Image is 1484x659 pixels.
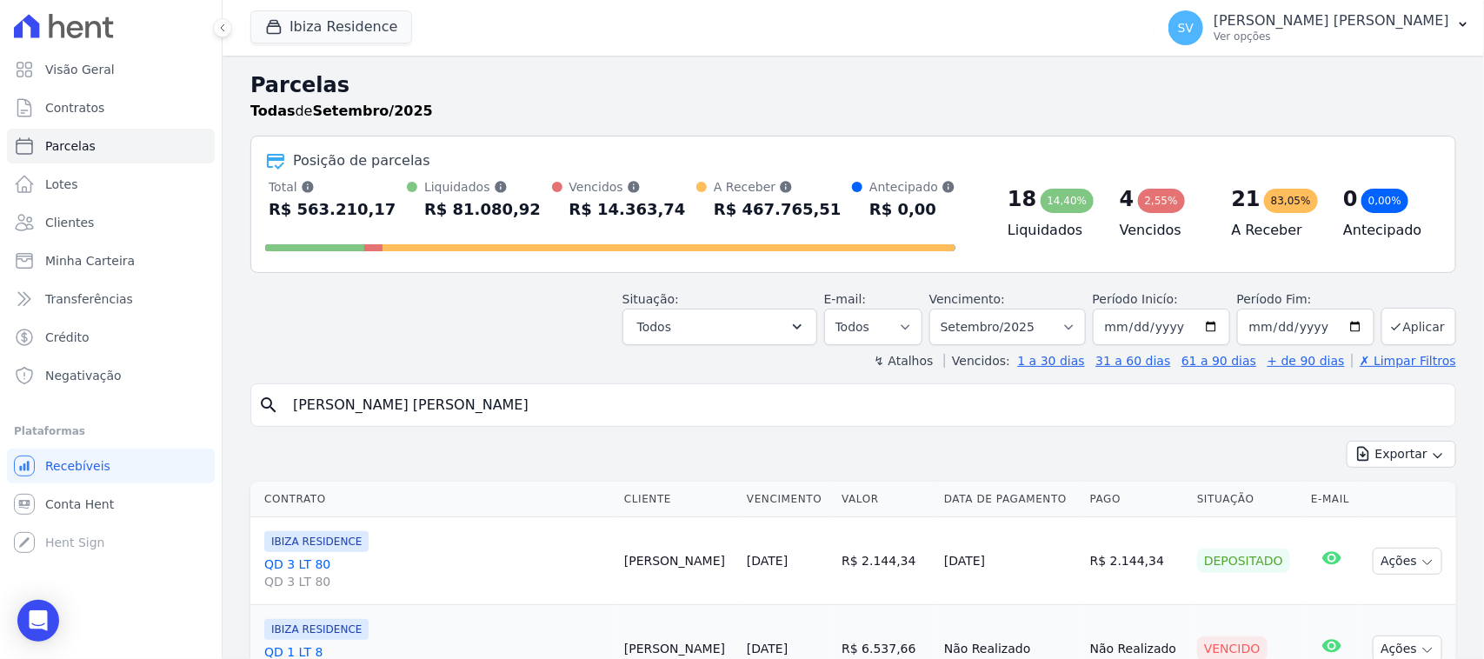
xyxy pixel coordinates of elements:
button: Todos [622,309,817,345]
label: Período Inicío: [1093,292,1178,306]
div: R$ 563.210,17 [269,196,396,223]
button: Aplicar [1381,308,1456,345]
div: 21 [1232,185,1261,213]
span: SV [1178,22,1194,34]
button: Exportar [1347,441,1456,468]
span: Conta Hent [45,496,114,513]
td: R$ 2.144,34 [1083,517,1190,605]
div: 18 [1008,185,1036,213]
a: ✗ Limpar Filtros [1352,354,1456,368]
h2: Parcelas [250,70,1456,101]
div: Total [269,178,396,196]
span: Todos [637,316,671,337]
div: 83,05% [1264,189,1318,213]
label: Vencimento: [929,292,1005,306]
div: R$ 467.765,51 [714,196,842,223]
span: Parcelas [45,137,96,155]
div: R$ 14.363,74 [569,196,686,223]
button: Ibiza Residence [250,10,412,43]
a: + de 90 dias [1268,354,1345,368]
th: Vencimento [740,482,835,517]
div: R$ 81.080,92 [424,196,541,223]
a: Lotes [7,167,215,202]
div: 0 [1343,185,1358,213]
label: E-mail: [824,292,867,306]
th: Situação [1190,482,1304,517]
a: Parcelas [7,129,215,163]
a: 1 a 30 dias [1018,354,1085,368]
div: 4 [1120,185,1135,213]
strong: Todas [250,103,296,119]
td: [PERSON_NAME] [617,517,740,605]
span: Visão Geral [45,61,115,78]
strong: Setembro/2025 [313,103,433,119]
span: Negativação [45,367,122,384]
button: SV [PERSON_NAME] [PERSON_NAME] Ver opções [1155,3,1484,52]
a: Minha Carteira [7,243,215,278]
div: Depositado [1197,549,1290,573]
div: R$ 0,00 [869,196,955,223]
div: Open Intercom Messenger [17,600,59,642]
span: Minha Carteira [45,252,135,270]
a: 31 a 60 dias [1095,354,1170,368]
label: Vencidos: [944,354,1010,368]
p: Ver opções [1214,30,1449,43]
th: Cliente [617,482,740,517]
h4: Liquidados [1008,220,1092,241]
a: Contratos [7,90,215,125]
a: Recebíveis [7,449,215,483]
label: ↯ Atalhos [874,354,933,368]
label: Período Fim: [1237,290,1374,309]
span: Clientes [45,214,94,231]
a: 61 a 90 dias [1181,354,1256,368]
th: Contrato [250,482,617,517]
div: 0,00% [1361,189,1408,213]
a: QD 3 LT 80QD 3 LT 80 [264,556,610,590]
span: Recebíveis [45,457,110,475]
div: Posição de parcelas [293,150,430,171]
h4: Antecipado [1343,220,1427,241]
span: IBIZA RESIDENCE [264,531,369,552]
a: Transferências [7,282,215,316]
span: Crédito [45,329,90,346]
td: R$ 2.144,34 [835,517,937,605]
div: Vencidos [569,178,686,196]
p: [PERSON_NAME] [PERSON_NAME] [1214,12,1449,30]
span: Transferências [45,290,133,308]
a: [DATE] [747,642,788,656]
a: Negativação [7,358,215,393]
span: Contratos [45,99,104,116]
a: Visão Geral [7,52,215,87]
td: [DATE] [937,517,1083,605]
span: IBIZA RESIDENCE [264,619,369,640]
div: 14,40% [1041,189,1095,213]
i: search [258,395,279,416]
a: [DATE] [747,554,788,568]
input: Buscar por nome do lote ou do cliente [283,388,1448,423]
div: Antecipado [869,178,955,196]
th: Data de Pagamento [937,482,1083,517]
th: Pago [1083,482,1190,517]
div: Liquidados [424,178,541,196]
div: Plataformas [14,421,208,442]
h4: A Receber [1232,220,1316,241]
a: Clientes [7,205,215,240]
div: 2,55% [1138,189,1185,213]
span: Lotes [45,176,78,193]
h4: Vencidos [1120,220,1204,241]
a: Crédito [7,320,215,355]
th: Valor [835,482,937,517]
label: Situação: [622,292,679,306]
button: Ações [1373,548,1442,575]
div: A Receber [714,178,842,196]
p: de [250,101,433,122]
span: QD 3 LT 80 [264,573,610,590]
th: E-mail [1304,482,1360,517]
a: Conta Hent [7,487,215,522]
